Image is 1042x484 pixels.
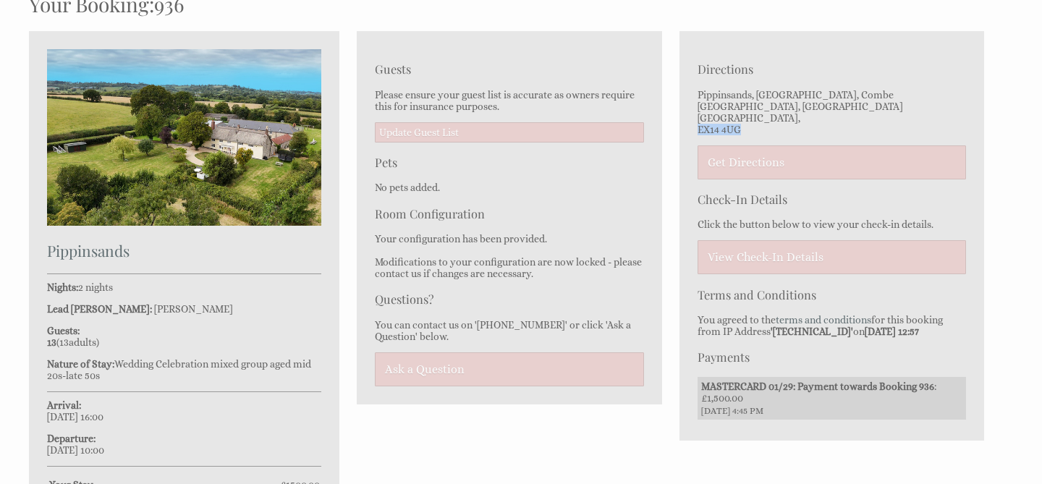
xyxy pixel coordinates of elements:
p: No pets added. [375,182,643,193]
strong: [DATE] 12:57 [865,326,919,337]
p: [DATE] 10:00 [47,433,321,456]
p: You can contact us on '[PHONE_NUMBER]' or click 'Ask a Question' below. [375,319,643,342]
strong: Arrival: [47,399,81,411]
strong: Guests: [47,325,80,336]
h3: Directions [698,61,966,77]
li: : £1,500.00 [698,377,966,420]
span: s [92,336,96,348]
strong: Nights: [47,281,78,293]
a: Get Directions [698,145,966,179]
p: Wedding Celebration mixed group aged mid 20s-late 50s [47,358,321,381]
span: [PERSON_NAME] [154,303,233,315]
strong: 13 [47,336,56,348]
p: You agreed to the for this booking from IP Address on [698,314,966,337]
h3: Room Configuration [375,205,643,221]
h3: Questions? [375,291,643,307]
a: Pippinsands [47,216,321,260]
p: Your configuration has been provided. [375,233,643,245]
strong: Departure: [47,433,96,444]
strong: MASTERCARD 01/29: Payment towards Booking 936 [701,381,934,392]
span: ( ) [47,336,99,348]
h3: Check-In Details [698,191,966,207]
span: 13 [59,336,69,348]
a: terms and conditions [776,314,871,326]
strong: '[TECHNICAL_ID]' [771,326,853,337]
p: Please ensure your guest list is accurate as owners require this for insurance purposes. [375,89,643,112]
strong: Nature of Stay: [47,358,114,370]
p: Click the button below to view your check-in details. [698,218,966,230]
span: [DATE] 4:45 PM [701,406,962,416]
h3: Terms and Conditions [698,286,966,302]
a: Update Guest List [375,122,643,143]
a: View Check-In Details [698,240,966,274]
p: 2 nights [47,281,321,293]
strong: Lead [PERSON_NAME]: [47,303,152,315]
p: [DATE] 16:00 [47,399,321,423]
img: An image of 'Pippinsands' [47,49,321,226]
h3: Pets [375,154,643,170]
a: Ask a Question [375,352,643,386]
h2: Pippinsands [47,240,321,260]
p: Modifications to your configuration are now locked - please contact us if changes are necessary. [375,256,643,279]
span: adult [59,336,96,348]
h3: Payments [698,349,966,365]
h3: Guests [375,61,643,77]
p: Pippinsands, [GEOGRAPHIC_DATA], Combe [GEOGRAPHIC_DATA], [GEOGRAPHIC_DATA] [GEOGRAPHIC_DATA], EX1... [698,89,966,135]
